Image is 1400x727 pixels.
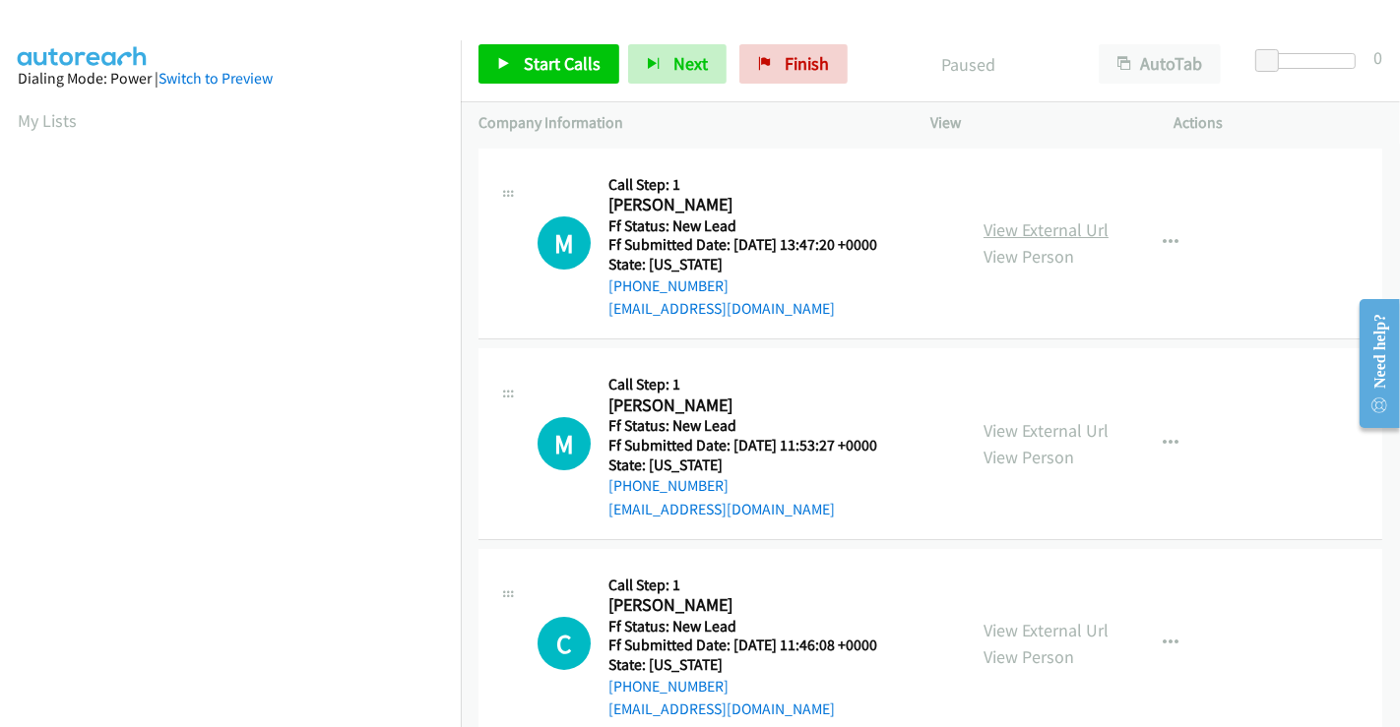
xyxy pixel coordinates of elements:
a: View External Url [984,218,1109,241]
a: [EMAIL_ADDRESS][DOMAIN_NAME] [608,299,835,318]
h1: M [538,216,591,270]
p: View [930,111,1139,135]
h5: Call Step: 1 [608,375,902,394]
a: [EMAIL_ADDRESS][DOMAIN_NAME] [608,500,835,518]
h5: State: [US_STATE] [608,655,902,675]
span: Finish [785,52,829,75]
h5: State: [US_STATE] [608,255,902,274]
a: My Lists [18,109,77,132]
a: View External Url [984,619,1109,641]
h5: Ff Status: New Lead [608,617,902,636]
button: Next [628,44,727,84]
h5: Call Step: 1 [608,576,902,595]
a: Start Calls [478,44,619,84]
button: AutoTab [1099,44,1221,84]
div: Dialing Mode: Power | [18,67,443,91]
a: [PHONE_NUMBER] [608,276,729,295]
h5: Ff Status: New Lead [608,416,902,436]
h1: C [538,617,591,670]
h5: State: [US_STATE] [608,455,902,475]
h5: Ff Submitted Date: [DATE] 13:47:20 +0000 [608,235,902,255]
div: The call is yet to be attempted [538,216,591,270]
a: View Person [984,446,1074,468]
span: Next [673,52,708,75]
p: Paused [874,51,1063,78]
h2: [PERSON_NAME] [608,194,902,216]
h2: [PERSON_NAME] [608,594,902,617]
h5: Ff Submitted Date: [DATE] 11:53:27 +0000 [608,436,902,455]
div: The call is yet to be attempted [538,617,591,670]
div: The call is yet to be attempted [538,417,591,470]
h2: [PERSON_NAME] [608,394,902,417]
a: [EMAIL_ADDRESS][DOMAIN_NAME] [608,699,835,718]
a: [PHONE_NUMBER] [608,476,729,495]
iframe: Resource Center [1344,285,1400,442]
h5: Ff Submitted Date: [DATE] 11:46:08 +0000 [608,636,902,655]
div: Delay between calls (in seconds) [1265,53,1356,69]
a: Finish [739,44,848,84]
h5: Call Step: 1 [608,175,902,195]
span: Start Calls [524,52,601,75]
a: View Person [984,645,1074,668]
a: View Person [984,245,1074,268]
p: Company Information [478,111,895,135]
h1: M [538,417,591,470]
a: View External Url [984,419,1109,442]
h5: Ff Status: New Lead [608,216,902,236]
p: Actions [1175,111,1383,135]
a: Switch to Preview [159,69,273,88]
a: [PHONE_NUMBER] [608,677,729,696]
div: 0 [1373,44,1382,71]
